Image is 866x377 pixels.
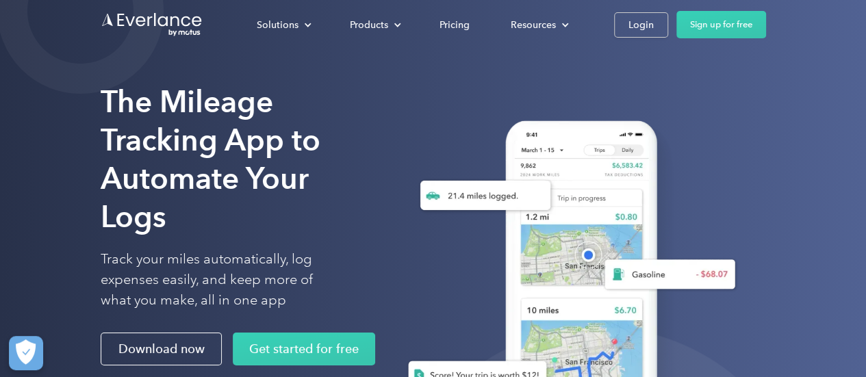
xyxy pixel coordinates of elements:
[497,13,580,37] div: Resources
[614,12,668,38] a: Login
[9,336,43,370] button: Cookies Settings
[440,16,470,34] div: Pricing
[676,11,766,38] a: Sign up for free
[511,16,556,34] div: Resources
[257,16,298,34] div: Solutions
[336,13,412,37] div: Products
[101,12,203,38] a: Go to homepage
[243,13,322,37] div: Solutions
[426,13,483,37] a: Pricing
[628,16,654,34] div: Login
[101,83,320,235] strong: The Mileage Tracking App to Automate Your Logs
[101,249,345,311] p: Track your miles automatically, log expenses easily, and keep more of what you make, all in one app
[101,333,222,365] a: Download now
[350,16,388,34] div: Products
[233,333,375,365] a: Get started for free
